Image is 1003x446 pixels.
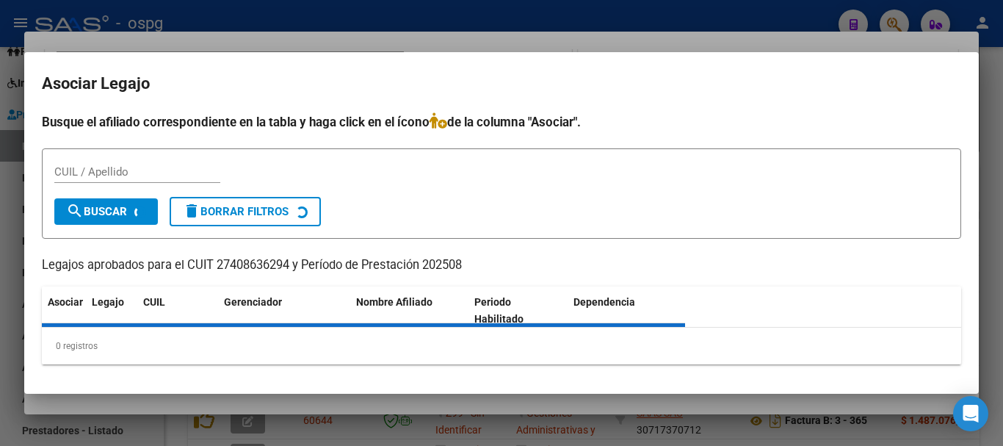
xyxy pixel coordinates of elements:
h2: Asociar Legajo [42,70,961,98]
button: Borrar Filtros [170,197,321,226]
span: Periodo Habilitado [474,296,524,325]
span: Dependencia [573,296,635,308]
span: Borrar Filtros [183,205,289,218]
span: Buscar [66,205,127,218]
span: CUIL [143,296,165,308]
span: Gerenciador [224,296,282,308]
mat-icon: search [66,202,84,220]
mat-icon: delete [183,202,200,220]
datatable-header-cell: Gerenciador [218,287,350,335]
datatable-header-cell: Periodo Habilitado [468,287,568,335]
div: 0 registros [42,328,961,364]
datatable-header-cell: Dependencia [568,287,686,335]
button: Buscar [54,198,158,225]
p: Legajos aprobados para el CUIT 27408636294 y Período de Prestación 202508 [42,256,961,275]
datatable-header-cell: Asociar [42,287,86,335]
div: Open Intercom Messenger [953,396,988,431]
span: Nombre Afiliado [356,296,432,308]
h4: Busque el afiliado correspondiente en la tabla y haga click en el ícono de la columna "Asociar". [42,112,961,132]
span: Asociar [48,296,83,308]
span: Legajo [92,296,124,308]
datatable-header-cell: Nombre Afiliado [350,287,468,335]
datatable-header-cell: Legajo [86,287,137,335]
datatable-header-cell: CUIL [137,287,218,335]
